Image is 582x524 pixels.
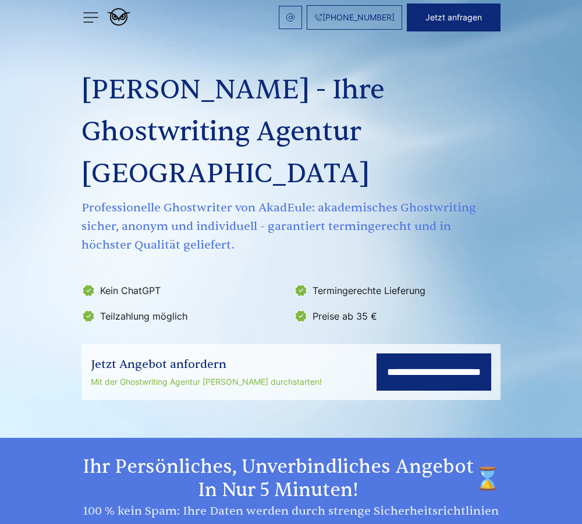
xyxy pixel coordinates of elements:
li: Kein ChatGPT [81,281,287,300]
img: time [475,455,501,502]
span: [PHONE_NUMBER] [322,13,395,22]
div: Jetzt Angebot anfordern [91,355,322,374]
div: Mit der Ghostwriting Agentur [PERSON_NAME] durchstarten! [91,375,322,389]
img: Phone [314,13,322,22]
h2: Ihr persönliches, unverbindliches Angebot in nur 5 Minuten! [81,455,501,502]
li: Termingerechte Lieferung [294,281,499,300]
img: email [286,13,295,22]
button: Jetzt anfragen [407,3,501,31]
span: Professionelle Ghostwriter von AkadEule: akademisches Ghostwriting sicher, anonym und individuell... [81,199,501,254]
img: logo [107,8,130,26]
img: menu [81,8,100,27]
li: Teilzahlung möglich [81,307,287,325]
a: [PHONE_NUMBER] [307,5,402,30]
h1: [PERSON_NAME] - Ihre Ghostwriting Agentur [GEOGRAPHIC_DATA] [81,69,501,195]
li: Preise ab 35 € [294,307,499,325]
